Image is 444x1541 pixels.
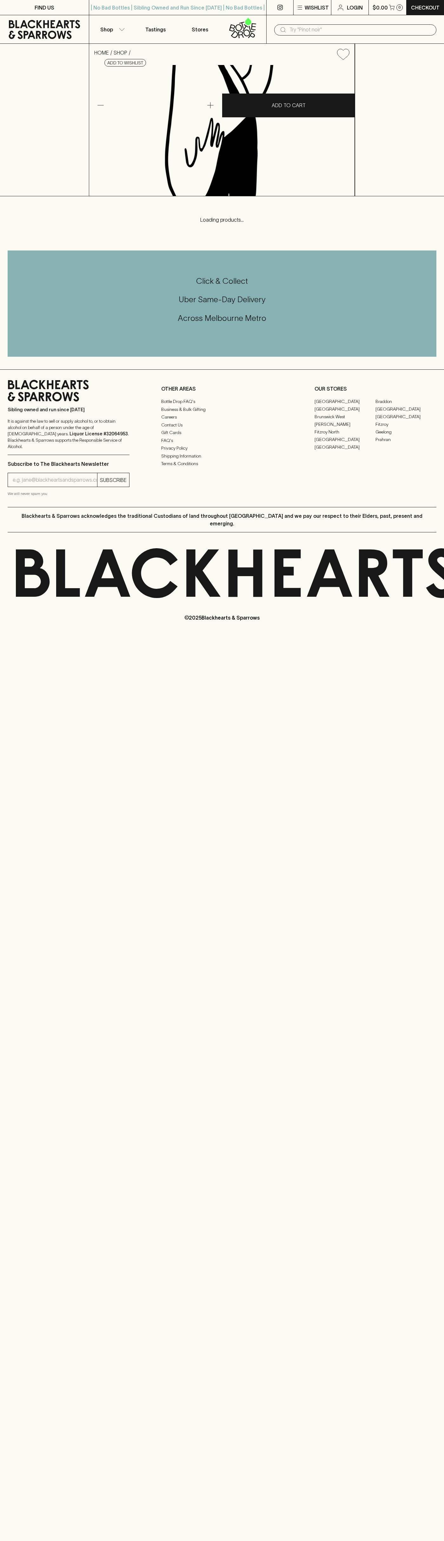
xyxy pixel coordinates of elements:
p: Tastings [145,26,166,33]
p: 0 [398,6,401,9]
p: It is against the law to sell or supply alcohol to, or to obtain alcohol on behalf of a person un... [8,418,129,450]
a: Fitzroy North [315,428,375,436]
a: Shipping Information [161,452,283,460]
a: [GEOGRAPHIC_DATA] [375,413,436,420]
a: [GEOGRAPHIC_DATA] [315,405,375,413]
a: Prahran [375,436,436,443]
a: Brunswick West [315,413,375,420]
p: FIND US [35,4,54,11]
p: Blackhearts & Sparrows acknowledges the traditional Custodians of land throughout [GEOGRAPHIC_DAT... [12,512,432,527]
p: Login [347,4,363,11]
a: Business & Bulk Gifting [161,406,283,413]
button: Add to wishlist [335,46,352,62]
a: Contact Us [161,421,283,429]
p: Subscribe to The Blackhearts Newsletter [8,460,129,468]
a: Braddon [375,398,436,405]
p: Loading products... [6,216,438,224]
h5: Uber Same-Day Delivery [8,294,436,305]
p: $0.00 [373,4,388,11]
div: Call to action block [8,250,436,357]
a: SHOP [114,50,127,55]
button: Shop [89,15,134,43]
button: Add to wishlist [104,59,146,67]
a: [PERSON_NAME] [315,420,375,428]
p: Sibling owned and run since [DATE] [8,406,129,413]
p: ADD TO CART [272,101,306,109]
input: Try "Pinot noir" [289,25,431,35]
p: Wishlist [305,4,329,11]
a: [GEOGRAPHIC_DATA] [315,436,375,443]
a: Gift Cards [161,429,283,437]
p: OTHER AREAS [161,385,283,393]
button: SUBSCRIBE [97,473,129,487]
a: Geelong [375,428,436,436]
h5: Click & Collect [8,276,436,286]
p: Stores [192,26,208,33]
a: HOME [94,50,109,55]
input: e.g. jane@blackheartsandsparrows.com.au [13,475,97,485]
a: Tastings [133,15,178,43]
p: OUR STORES [315,385,436,393]
a: Stores [178,15,222,43]
button: ADD TO CART [222,94,355,117]
p: Shop [100,26,113,33]
a: Careers [161,413,283,421]
p: We will never spam you [8,491,129,497]
a: Bottle Drop FAQ's [161,398,283,406]
a: [GEOGRAPHIC_DATA] [315,398,375,405]
a: [GEOGRAPHIC_DATA] [375,405,436,413]
h5: Across Melbourne Metro [8,313,436,323]
a: FAQ's [161,437,283,444]
a: Fitzroy [375,420,436,428]
strong: Liquor License #32064953 [70,431,128,436]
img: Mount Zero Lemon & Thyme Mixed Olives Pouch 80g [89,65,355,196]
a: Privacy Policy [161,445,283,452]
p: SUBSCRIBE [100,476,127,484]
p: Checkout [411,4,440,11]
a: Terms & Conditions [161,460,283,468]
a: [GEOGRAPHIC_DATA] [315,443,375,451]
